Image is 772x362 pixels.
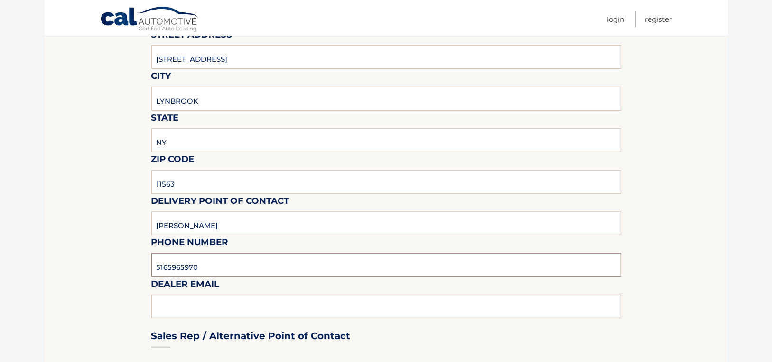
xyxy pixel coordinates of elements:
[151,69,171,86] label: City
[151,277,220,295] label: Dealer Email
[151,28,233,45] label: Street Address
[100,6,200,34] a: Cal Automotive
[151,235,229,253] label: Phone Number
[151,152,195,170] label: Zip Code
[645,11,672,27] a: Register
[151,330,351,342] h3: Sales Rep / Alternative Point of Contact
[607,11,625,27] a: Login
[151,194,289,211] label: Delivery Point of Contact
[151,111,179,128] label: State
